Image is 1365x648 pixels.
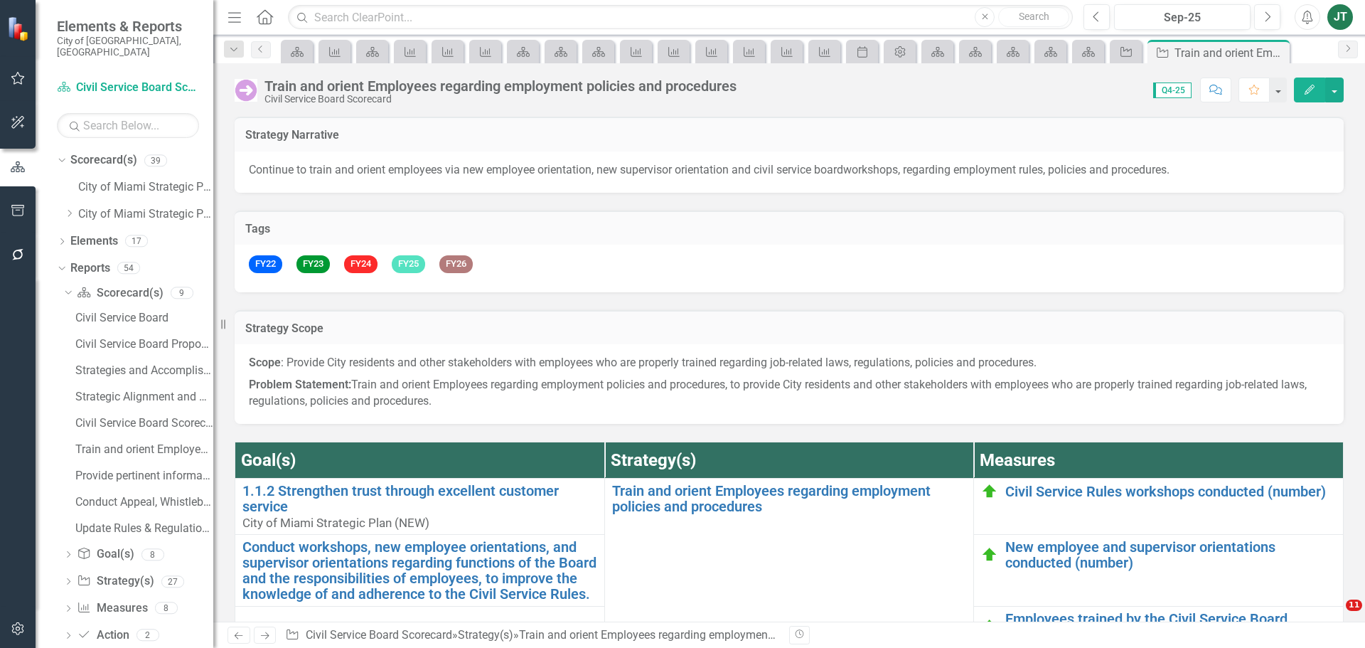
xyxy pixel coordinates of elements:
[1119,9,1246,26] div: Sep-25
[72,385,213,408] a: Strategic Alignment and Performance Measures
[72,464,213,487] a: Provide pertinent information via Research Reports... (ii) Strategy / Milestone Evaluation and Re...
[242,516,429,530] span: City of Miami Strategic Plan (NEW)
[288,5,1073,30] input: Search ClearPoint...
[72,306,213,329] a: Civil Service Board
[136,630,159,642] div: 2
[57,80,199,96] a: Civil Service Board Scorecard
[285,627,778,644] div: » »
[1317,600,1351,634] iframe: Intercom live chat
[171,287,193,299] div: 9
[235,479,605,535] td: Double-Click to Edit Right Click for Context Menu
[77,600,147,617] a: Measures
[72,490,213,513] a: Conduct Appeal, Whistleblower, Grievance, Investigation, and Unsatisfactory Service... (iii) Stra...
[245,322,1333,335] h3: Strategy Scope
[141,548,164,561] div: 8
[72,516,213,539] a: Update Rules & Regulations, Policies and Procedures.... (iv) Strategy / Milestone Evaluation and ...
[974,607,1344,647] td: Double-Click to Edit Right Click for Context Menu
[75,312,213,324] div: Civil Service Board
[439,255,473,273] span: FY26
[1005,484,1336,499] a: Civil Service Rules workshops conducted (number)
[70,260,110,277] a: Reports
[72,358,213,381] a: Strategies and Accomplishments
[264,94,737,105] div: Civil Service Board Scorecard
[78,206,213,223] a: City of Miami Strategic Plan (NEW)
[57,113,199,138] input: Search Below...
[242,483,597,514] a: 1.1.2 Strengthen trust through excellent customer service
[144,154,167,166] div: 39
[981,483,998,500] img: On Target
[75,522,213,535] div: Update Rules & Regulations, Policies and Procedures.... (iv) Strategy / Milestone Evaluation and ...
[249,163,843,176] span: Continue to train and orient employees via new employee orientation, new supervisor orientation a...
[72,411,213,434] a: Civil Service Board Scorecard Evaluation and Recommendations
[75,443,213,456] div: Train and orient Employees ... (i) Strategy / Milestone Evaluation and Recommendations Report
[70,233,118,250] a: Elements
[245,223,1333,235] h3: Tags
[1019,11,1049,22] span: Search
[75,496,213,509] div: Conduct Appeal, Whistleblower, Grievance, Investigation, and Unsatisfactory Service... (iii) Stra...
[974,535,1344,607] td: Double-Click to Edit Right Click for Context Menu
[981,546,998,563] img: On Target
[75,364,213,377] div: Strategies and Accomplishments
[77,573,154,590] a: Strategy(s)
[75,338,213,351] div: Civil Service Board Proposed Budget (Strategic Plans and Performance Measures) FY 2025-26
[155,602,178,615] div: 8
[78,179,213,196] a: City of Miami Strategic Plan
[235,535,605,607] td: Double-Click to Edit Right Click for Context Menu
[458,628,513,642] a: Strategy(s)
[242,539,597,602] a: Conduct workshops, new employee orientations, and supervisor orientations regarding functions of ...
[981,618,998,635] img: On Target
[125,235,148,248] div: 17
[57,35,199,58] small: City of [GEOGRAPHIC_DATA], [GEOGRAPHIC_DATA]
[1005,539,1336,570] a: New employee and supervisor orientations conducted (number)
[974,479,1344,535] td: Double-Click to Edit Right Click for Context Menu
[392,255,425,273] span: FY25
[77,285,163,302] a: Scorecard(s)
[1005,611,1336,642] a: Employees trained by the Civil Service Board (number)
[72,332,213,355] a: Civil Service Board Proposed Budget (Strategic Plans and Performance Measures) FY 2025-26
[75,469,213,482] div: Provide pertinent information via Research Reports... (ii) Strategy / Milestone Evaluation and Re...
[604,479,974,647] td: Double-Click to Edit Right Click for Context Menu
[249,374,1329,410] p: Train and orient Employees regarding employment policies and procedures, to provide City resident...
[70,152,137,169] a: Scorecard(s)
[998,7,1069,27] button: Search
[249,255,282,273] span: FY22
[306,628,452,642] a: Civil Service Board Scorecard
[235,79,257,102] img: Classification Level One
[249,378,351,391] strong: Problem Statement:
[256,356,281,369] strong: cope
[75,417,213,430] div: Civil Service Board Scorecard Evaluation and Recommendations
[1114,4,1251,30] button: Sep-25
[264,78,737,94] div: Train and orient Employees regarding employment policies and procedures
[519,628,893,642] div: Train and orient Employees regarding employment policies and procedures
[117,262,140,274] div: 54
[281,356,1037,369] span: : Provide City residents and other stakeholders with employees who are properly trained regarding...
[161,575,184,588] div: 27
[75,391,213,403] div: Strategic Alignment and Performance Measures
[7,16,32,41] img: ClearPoint Strategy
[245,129,1333,142] h3: Strategy Narrative
[296,255,330,273] span: FY23
[249,356,256,369] strong: S
[1153,83,1192,98] span: Q4-25
[843,163,1169,176] span: workshops, regarding employment rules, policies and procedures.
[1346,600,1362,611] span: 11
[72,437,213,460] a: Train and orient Employees ... (i) Strategy / Milestone Evaluation and Recommendations Report
[612,483,967,514] a: Train and orient Employees regarding employment policies and procedures
[1174,44,1286,62] div: Train and orient Employees regarding employment policies and procedures
[57,18,199,35] span: Elements & Reports
[77,627,129,644] a: Action
[344,255,378,273] span: FY24
[77,546,134,563] a: Goal(s)
[1327,4,1353,30] button: JT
